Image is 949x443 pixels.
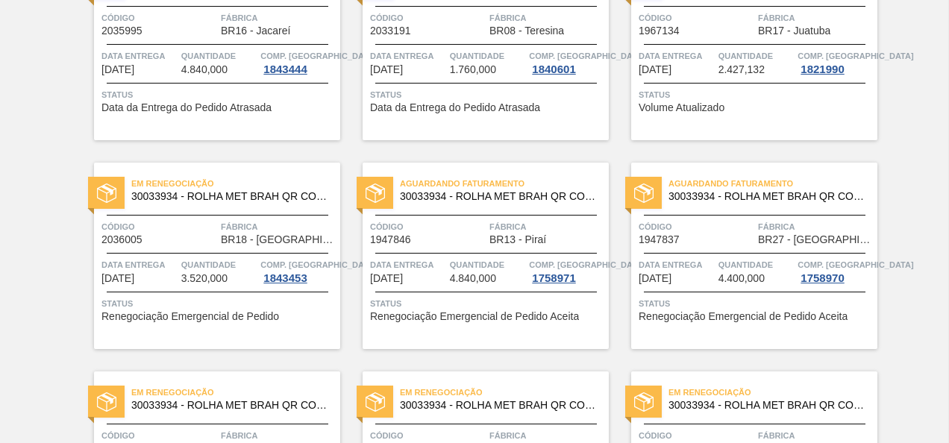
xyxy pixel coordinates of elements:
span: 30033934 - ROLHA MET BRAH QR CODE 021CX105 [131,400,328,411]
span: Comp. Carga [260,257,376,272]
span: 30033934 - ROLHA MET BRAH QR CODE 021CX105 [668,191,865,202]
a: Comp. [GEOGRAPHIC_DATA]1843444 [260,48,336,75]
span: Renegociação Emergencial de Pedido Aceita [639,311,848,322]
span: Fábrica [489,219,605,234]
a: Comp. [GEOGRAPHIC_DATA]1843453 [260,257,336,284]
span: Data da Entrega do Pedido Atrasada [370,102,540,113]
span: Fábrica [489,428,605,443]
span: 02/10/2025 [370,273,403,284]
a: Comp. [GEOGRAPHIC_DATA]1758971 [529,257,605,284]
span: Fábrica [221,10,336,25]
span: 29/09/2025 [370,64,403,75]
span: Fábrica [758,219,874,234]
span: Código [101,428,217,443]
span: 1.760,000 [450,64,496,75]
span: 30033934 - ROLHA MET BRAH QR CODE 021CX105 [668,400,865,411]
span: Comp. Carga [798,257,913,272]
span: Quantidade [181,48,257,63]
span: Status [639,296,874,311]
span: Status [639,87,874,102]
span: Data entrega [370,257,446,272]
span: Status [101,296,336,311]
span: Código [101,219,217,234]
span: Data entrega [101,257,178,272]
span: 3.520,000 [181,273,228,284]
span: Status [370,87,605,102]
span: 4.840,000 [450,273,496,284]
span: 30033934 - ROLHA MET BRAH QR CODE 021CX105 [400,400,597,411]
span: Código [370,428,486,443]
span: Código [639,10,754,25]
span: Volume Atualizado [639,102,724,113]
span: BR18 - Pernambuco [221,234,336,245]
a: statusEm renegociação30033934 - ROLHA MET BRAH QR CODE 021CX105Código2036005FábricaBR18 - [GEOGRA... [72,163,340,349]
span: Fábrica [758,10,874,25]
span: BR13 - Piraí [489,234,546,245]
span: 30033934 - ROLHA MET BRAH QR CODE 021CX105 [131,191,328,202]
span: Código [370,219,486,234]
div: 1758971 [529,272,578,284]
span: Quantidade [718,48,795,63]
img: status [634,183,654,203]
span: Renegociação Emergencial de Pedido Aceita [370,311,579,322]
span: Data entrega [639,48,715,63]
span: Data entrega [639,257,715,272]
span: Comp. Carga [260,48,376,63]
div: 1843453 [260,272,310,284]
span: Quantidade [181,257,257,272]
span: 1967134 [639,25,680,37]
span: Quantidade [718,257,795,272]
div: 1821990 [798,63,847,75]
span: Fábrica [221,219,336,234]
span: BR08 - Teresina [489,25,564,37]
span: Em renegociação [400,385,609,400]
span: Aguardando Faturamento [400,176,609,191]
span: 29/09/2025 [639,64,671,75]
span: Código [639,428,754,443]
span: Comp. Carga [529,48,645,63]
img: status [634,392,654,412]
span: 4.840,000 [181,64,228,75]
img: status [97,392,116,412]
span: Código [639,219,754,234]
span: Em renegociação [668,385,877,400]
span: Quantidade [450,48,526,63]
span: Data da Entrega do Pedido Atrasada [101,102,272,113]
span: Quantidade [450,257,526,272]
a: Comp. [GEOGRAPHIC_DATA]1758970 [798,257,874,284]
span: Código [370,10,486,25]
div: 1843444 [260,63,310,75]
span: Data entrega [370,48,446,63]
img: status [97,183,116,203]
span: 28/09/2025 [101,64,134,75]
span: 1947837 [639,234,680,245]
span: Comp. Carga [529,257,645,272]
span: 30033934 - ROLHA MET BRAH QR CODE 021CX105 [400,191,597,202]
a: Comp. [GEOGRAPHIC_DATA]1840601 [529,48,605,75]
span: Status [101,87,336,102]
span: 30/09/2025 [101,273,134,284]
span: Em renegociação [131,176,340,191]
span: 03/10/2025 [639,273,671,284]
div: 1758970 [798,272,847,284]
a: statusAguardando Faturamento30033934 - ROLHA MET BRAH QR CODE 021CX105Código1947837FábricaBR27 - ... [609,163,877,349]
span: 2.427,132 [718,64,765,75]
img: status [366,392,385,412]
span: Em renegociação [131,385,340,400]
span: 2036005 [101,234,142,245]
img: status [366,183,385,203]
span: 2035995 [101,25,142,37]
span: Comp. Carga [798,48,913,63]
span: Data entrega [101,48,178,63]
a: statusAguardando Faturamento30033934 - ROLHA MET BRAH QR CODE 021CX105Código1947846FábricaBR13 - ... [340,163,609,349]
span: 2033191 [370,25,411,37]
span: Fábrica [758,428,874,443]
span: BR27 - Nova Minas [758,234,874,245]
span: 4.400,000 [718,273,765,284]
a: Comp. [GEOGRAPHIC_DATA]1821990 [798,48,874,75]
span: Aguardando Faturamento [668,176,877,191]
span: Código [101,10,217,25]
div: 1840601 [529,63,578,75]
span: Fábrica [221,428,336,443]
span: Fábrica [489,10,605,25]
